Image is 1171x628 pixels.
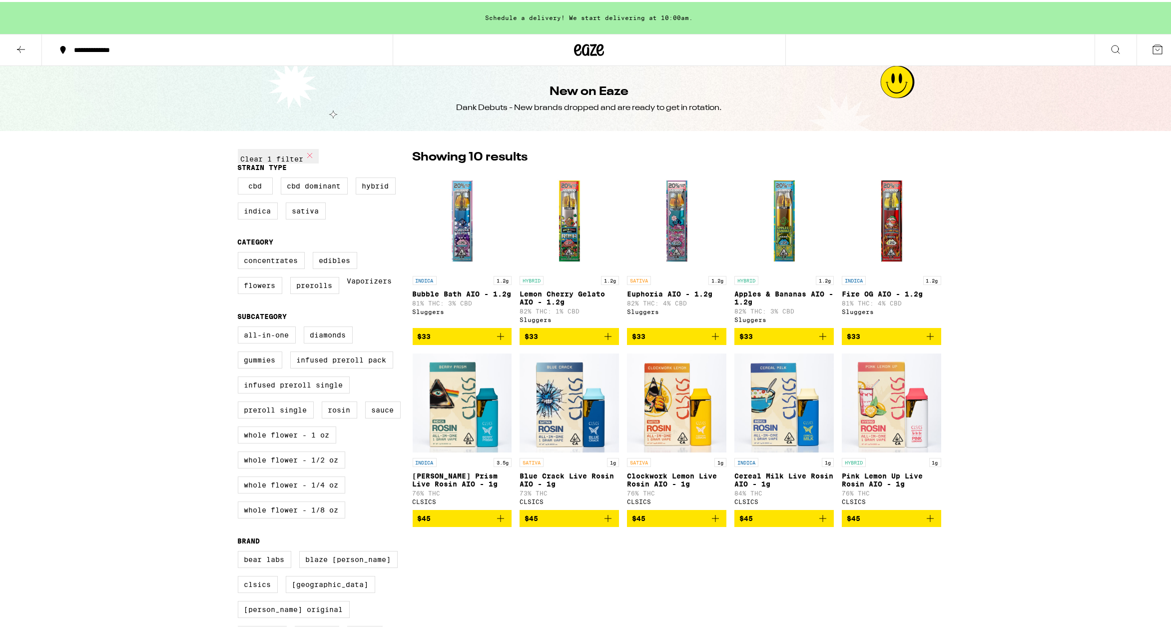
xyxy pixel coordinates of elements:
div: Sluggers [413,306,512,313]
button: Add to bag [627,508,726,525]
legend: Brand [238,535,260,543]
img: Sluggers - Apples & Bananas AIO - 1.2g [734,169,834,269]
div: Sluggers [520,314,619,321]
label: Sativa [286,200,326,217]
legend: Category [238,236,274,244]
p: 1g [607,456,619,465]
label: Rosin [322,399,357,416]
p: Lemon Cherry Gelato AIO - 1.2g [520,288,619,304]
p: Blue Crack Live Rosin AIO - 1g [520,470,619,486]
p: 81% THC: 4% CBD [842,298,941,304]
label: CBD [238,175,273,192]
button: Add to bag [734,326,834,343]
p: 76% THC [413,488,512,494]
label: Sauce [365,399,401,416]
p: 1g [714,456,726,465]
a: Open page for Bubble Bath AIO - 1.2g from Sluggers [413,169,512,326]
button: Add to bag [520,508,619,525]
label: Gummies [238,349,282,366]
legend: Strain Type [238,161,287,169]
img: CLSICS - Cereal Milk Live Rosin AIO - 1g [734,351,834,451]
a: Open page for Cereal Milk Live Rosin AIO - 1g from CLSICS [734,351,834,508]
label: CBD Dominant [281,175,348,192]
label: All-In-One [238,324,296,341]
p: 81% THC: 3% CBD [413,298,512,304]
a: Open page for Apples & Bananas AIO - 1.2g from Sluggers [734,169,834,326]
img: Sluggers - Euphoria AIO - 1.2g [627,169,726,269]
span: $33 [847,330,860,338]
img: Sluggers - Bubble Bath AIO - 1.2g [413,169,512,269]
label: [PERSON_NAME] Original [238,599,350,616]
p: 1.2g [816,274,834,283]
p: 82% THC: 1% CBD [520,306,619,312]
p: Pink Lemon Up Live Rosin AIO - 1g [842,470,941,486]
p: SATIVA [627,274,651,283]
button: Clear 1 filter [238,147,319,161]
label: Hybrid [356,175,396,192]
p: 82% THC: 3% CBD [734,306,834,312]
span: $45 [525,512,538,520]
label: CLSICS [238,574,278,591]
button: Add to bag [842,508,941,525]
div: Dank Debuts - New brands dropped and are ready to get in rotation. [457,100,722,111]
p: INDICA [413,274,437,283]
a: Open page for Blue Crack Live Rosin AIO - 1g from CLSICS [520,351,619,508]
label: Infused Preroll Pack [290,349,393,366]
p: 76% THC [842,488,941,494]
p: HYBRID [842,456,866,465]
span: $33 [632,330,645,338]
p: 3.5g [494,456,512,465]
p: Clockwork Lemon Live Rosin AIO - 1g [627,470,726,486]
button: Add to bag [413,326,512,343]
div: CLSICS [734,496,834,503]
label: Concentrates [238,250,305,267]
label: Vaporizers [347,275,392,292]
a: Open page for Lemon Cherry Gelato AIO - 1.2g from Sluggers [520,169,619,326]
div: CLSICS [413,496,512,503]
p: Bubble Bath AIO - 1.2g [413,288,512,296]
label: Indica [238,200,278,217]
label: Edibles [313,250,357,267]
p: Apples & Bananas AIO - 1.2g [734,288,834,304]
a: Open page for Fire OG AIO - 1.2g from Sluggers [842,169,941,326]
img: Sluggers - Fire OG AIO - 1.2g [842,169,941,269]
button: Add to bag [520,326,619,343]
img: CLSICS - Pink Lemon Up Live Rosin AIO - 1g [842,351,941,451]
a: Open page for Clockwork Lemon Live Rosin AIO - 1g from CLSICS [627,351,726,508]
span: $45 [632,512,645,520]
p: Euphoria AIO - 1.2g [627,288,726,296]
label: Preroll Single [238,399,314,416]
p: Showing 10 results [413,147,528,164]
p: 1g [822,456,834,465]
label: Whole Flower - 1 oz [238,424,336,441]
p: INDICA [842,274,866,283]
p: HYBRID [520,274,544,283]
p: INDICA [413,456,437,465]
div: CLSICS [627,496,726,503]
img: Sluggers - Lemon Cherry Gelato AIO - 1.2g [520,169,619,269]
p: SATIVA [627,456,651,465]
p: INDICA [734,456,758,465]
p: Fire OG AIO - 1.2g [842,288,941,296]
label: [GEOGRAPHIC_DATA] [286,574,375,591]
p: 82% THC: 4% CBD [627,298,726,304]
label: Prerolls [290,275,339,292]
img: CLSICS - Clockwork Lemon Live Rosin AIO - 1g [627,351,726,451]
h1: New on Eaze [550,81,629,98]
legend: Subcategory [238,310,287,318]
button: Add to bag [842,326,941,343]
p: 1.2g [708,274,726,283]
span: $45 [847,512,860,520]
label: Bear Labs [238,549,291,566]
label: Diamonds [304,324,353,341]
span: $33 [525,330,538,338]
a: Open page for Euphoria AIO - 1.2g from Sluggers [627,169,726,326]
span: $45 [418,512,431,520]
span: $33 [418,330,431,338]
p: 73% THC [520,488,619,494]
label: Whole Flower - 1/2 oz [238,449,345,466]
label: Infused Preroll Single [238,374,350,391]
p: 84% THC [734,488,834,494]
p: [PERSON_NAME] Prism Live Rosin AIO - 1g [413,470,512,486]
p: Cereal Milk Live Rosin AIO - 1g [734,470,834,486]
